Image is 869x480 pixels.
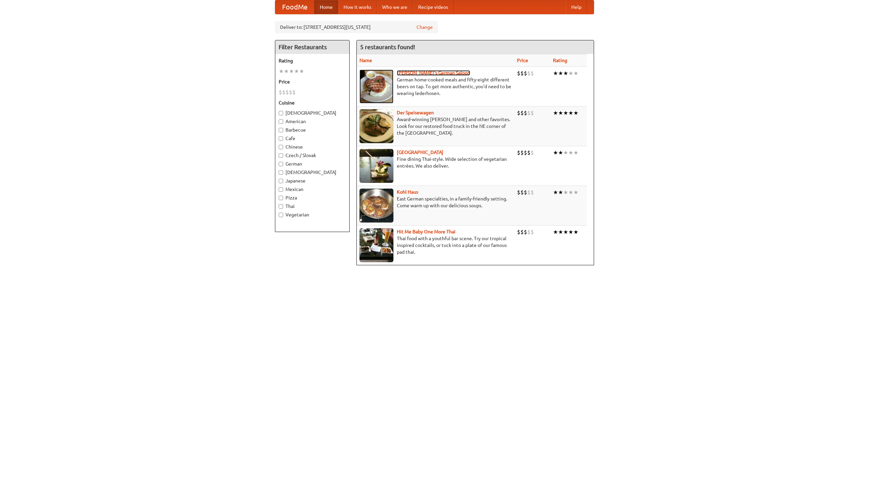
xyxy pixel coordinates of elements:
li: $ [517,109,520,117]
li: $ [517,70,520,77]
li: $ [524,149,527,156]
input: Cafe [279,136,283,141]
li: $ [527,70,531,77]
h5: Price [279,78,346,85]
input: Vegetarian [279,213,283,217]
label: German [279,160,346,167]
li: $ [520,189,524,196]
img: satay.jpg [359,149,393,183]
li: ★ [294,68,299,75]
b: Der Speisewagen [397,110,434,115]
input: Mexican [279,187,283,192]
li: ★ [299,68,304,75]
a: Price [517,58,528,63]
li: ★ [289,68,294,75]
li: ★ [558,149,563,156]
a: Who we are [377,0,413,14]
a: Rating [553,58,567,63]
h5: Cuisine [279,99,346,106]
input: [DEMOGRAPHIC_DATA] [279,170,283,175]
a: Hit Me Baby One More Thai [397,229,456,234]
label: [DEMOGRAPHIC_DATA] [279,110,346,116]
a: FoodMe [275,0,314,14]
li: $ [527,149,531,156]
input: Barbecue [279,128,283,132]
ng-pluralize: 5 restaurants found! [360,44,415,50]
li: $ [282,89,285,96]
label: Chinese [279,143,346,150]
li: $ [531,109,534,117]
li: ★ [553,109,558,117]
input: American [279,119,283,124]
li: $ [531,149,534,156]
h4: Filter Restaurants [275,40,349,54]
a: Recipe videos [413,0,454,14]
li: $ [285,89,289,96]
input: Thai [279,204,283,209]
li: ★ [563,149,568,156]
li: ★ [563,109,568,117]
li: ★ [573,70,578,77]
label: Mexican [279,186,346,193]
a: How it works [338,0,377,14]
li: ★ [563,70,568,77]
li: ★ [563,228,568,236]
a: Home [314,0,338,14]
li: $ [520,109,524,117]
li: $ [531,228,534,236]
li: $ [520,70,524,77]
li: $ [520,228,524,236]
li: $ [289,89,292,96]
label: Thai [279,203,346,210]
li: ★ [568,149,573,156]
label: Czech / Slovak [279,152,346,159]
label: Japanese [279,177,346,184]
label: [DEMOGRAPHIC_DATA] [279,169,346,176]
li: ★ [573,228,578,236]
input: Pizza [279,196,283,200]
a: Kohl Haus [397,189,418,195]
li: $ [517,149,520,156]
li: ★ [284,68,289,75]
label: Barbecue [279,127,346,133]
a: Change [417,24,433,31]
p: Fine dining Thai-style. Wide selection of vegetarian entrées. We also deliver. [359,156,512,169]
li: ★ [563,189,568,196]
li: ★ [553,149,558,156]
li: ★ [568,228,573,236]
a: [GEOGRAPHIC_DATA] [397,150,443,155]
img: esthers.jpg [359,70,393,103]
input: German [279,162,283,166]
label: Pizza [279,194,346,201]
li: ★ [558,189,563,196]
a: Help [566,0,587,14]
li: $ [531,189,534,196]
li: ★ [573,109,578,117]
img: speisewagen.jpg [359,109,393,143]
li: $ [527,228,531,236]
li: ★ [553,228,558,236]
li: ★ [279,68,284,75]
li: $ [520,149,524,156]
h5: Rating [279,57,346,64]
p: Award-winning [PERSON_NAME] and other favorites. Look for our restored food truck in the NE corne... [359,116,512,136]
label: American [279,118,346,125]
li: ★ [573,149,578,156]
p: German home-cooked meals and fifty-eight different beers on tap. To get more authentic, you'd nee... [359,76,512,97]
li: ★ [553,70,558,77]
li: ★ [568,189,573,196]
li: $ [524,70,527,77]
li: ★ [558,228,563,236]
li: $ [527,109,531,117]
li: $ [524,189,527,196]
p: East German specialties, in a family-friendly setting. Come warm up with our delicious soups. [359,195,512,209]
li: $ [279,89,282,96]
li: ★ [573,189,578,196]
input: Czech / Slovak [279,153,283,158]
li: ★ [568,109,573,117]
label: Cafe [279,135,346,142]
p: Thai food with a youthful bar scene. Try our tropical inspired cocktails, or tuck into a plate of... [359,235,512,255]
